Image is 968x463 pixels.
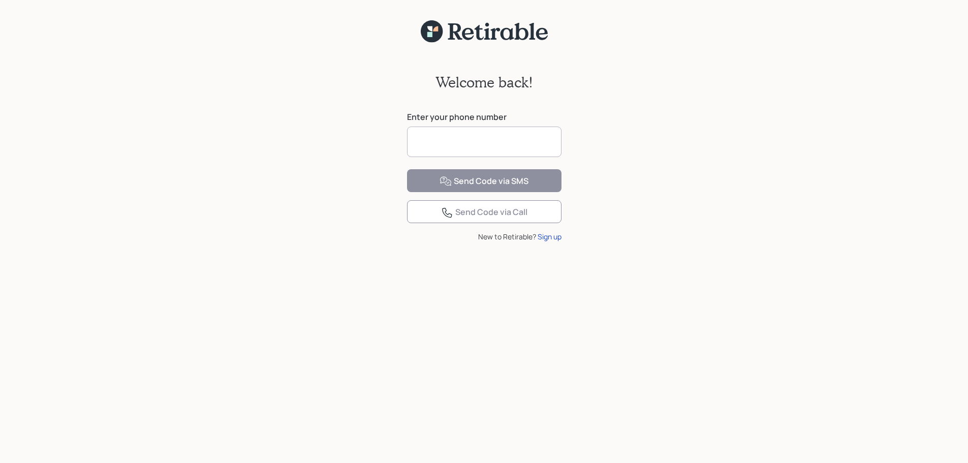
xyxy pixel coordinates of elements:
div: Send Code via SMS [440,175,528,188]
button: Send Code via Call [407,200,561,223]
div: Send Code via Call [441,206,527,219]
button: Send Code via SMS [407,169,561,192]
div: Sign up [538,231,561,242]
label: Enter your phone number [407,111,561,122]
div: New to Retirable? [407,231,561,242]
h2: Welcome back! [435,74,533,91]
